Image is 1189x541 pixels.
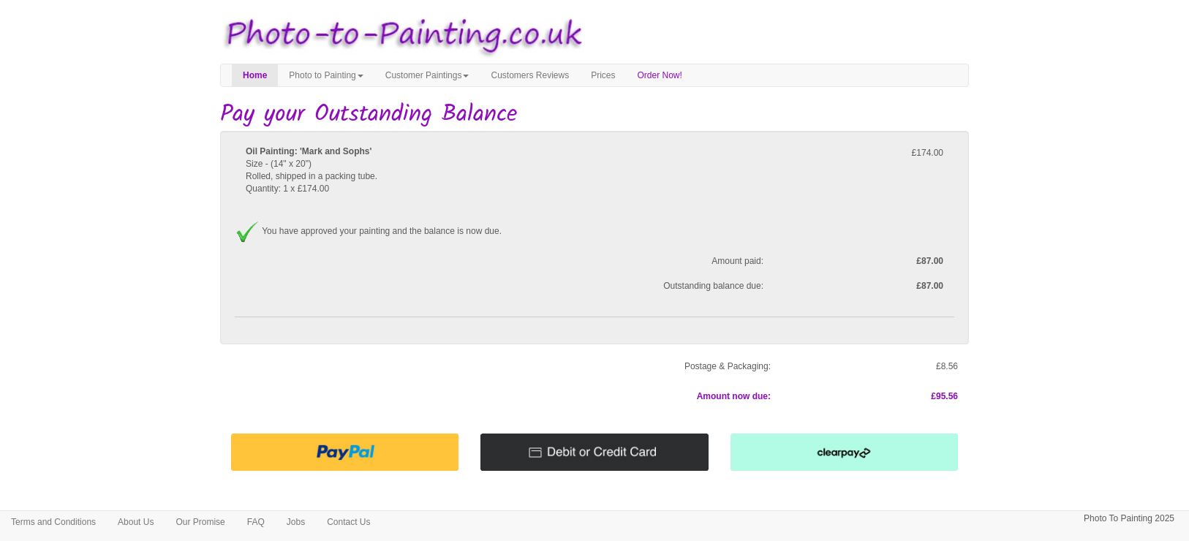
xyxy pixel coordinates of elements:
[235,255,774,292] span: Amount paid: Outstanding balance due:
[374,64,480,86] a: Customer Paintings
[231,359,771,374] p: Postage & Packaging:
[246,146,371,156] b: Oil Painting: 'Mark and Sophs'
[235,145,774,208] div: Size - (14" x 20") Rolled, shipped in a packing tube. Quantity: 1 x £174.00
[316,511,381,533] a: Contact Us
[235,221,260,243] img: Approved
[236,511,276,533] a: FAQ
[774,255,954,292] label: £87.00 £87.00
[580,64,626,86] a: Prices
[785,145,943,161] p: £174.00
[165,511,235,533] a: Our Promise
[278,64,374,86] a: Photo to Painting
[731,434,958,471] img: Pay with clearpay
[107,511,165,533] a: About Us
[793,359,958,374] p: £8.56
[1084,511,1174,526] p: Photo To Painting 2025
[627,64,693,86] a: Order Now!
[231,434,458,471] img: Pay with PayPal
[262,226,502,236] span: You have approved your painting and the balance is now due.
[220,102,969,127] h1: Pay your Outstanding Balance
[480,434,708,471] img: Pay with Credit/Debit card
[231,389,771,404] p: Amount now due:
[213,7,587,64] img: Photo to Painting
[480,64,580,86] a: Customers Reviews
[276,511,316,533] a: Jobs
[793,389,958,404] p: £95.56
[232,64,278,86] a: Home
